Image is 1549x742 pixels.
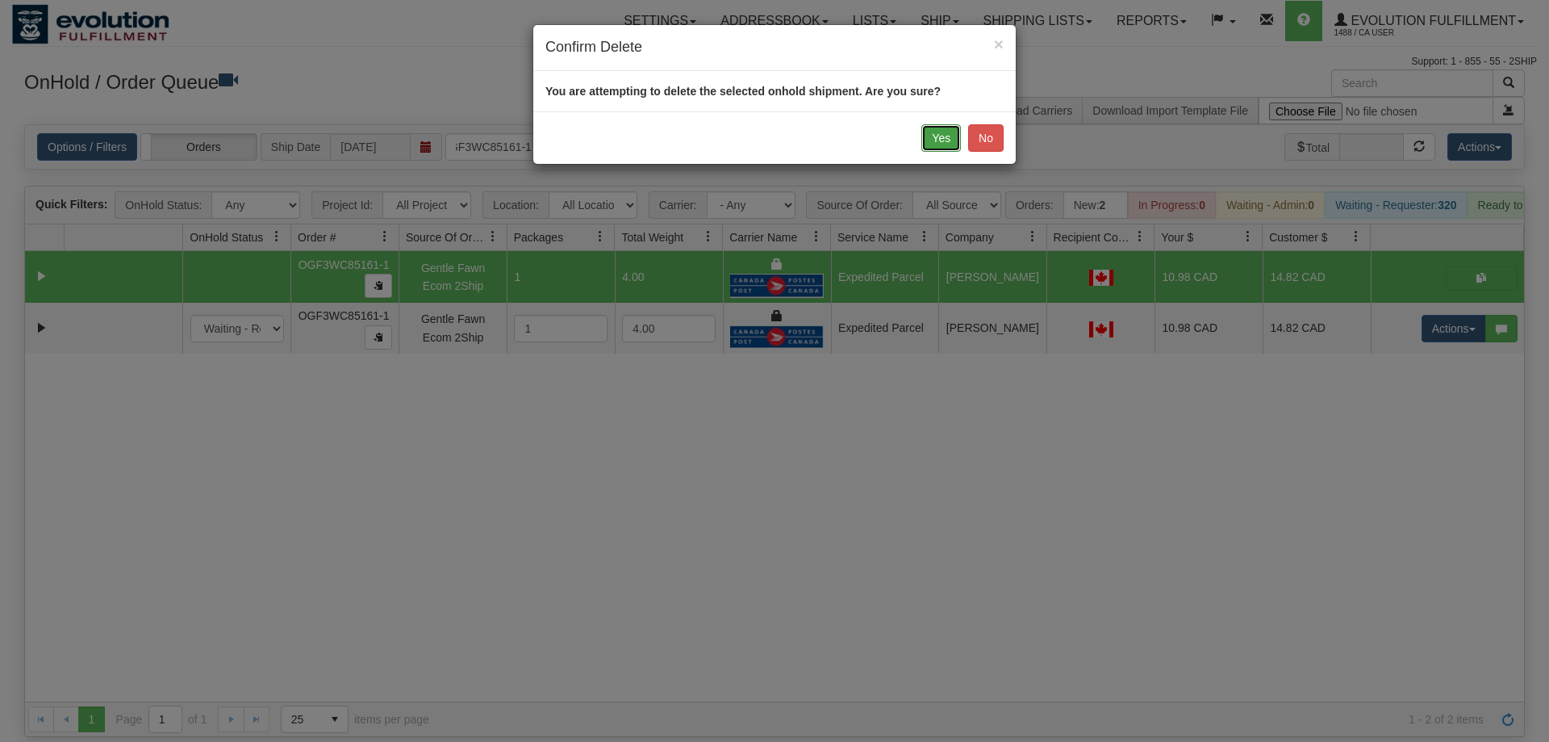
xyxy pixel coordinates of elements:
[545,37,1004,58] h4: Confirm Delete
[968,124,1004,152] button: No
[545,85,941,98] strong: You are attempting to delete the selected onhold shipment. Are you sure?
[994,36,1004,52] button: Close
[921,124,961,152] button: Yes
[994,35,1004,53] span: ×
